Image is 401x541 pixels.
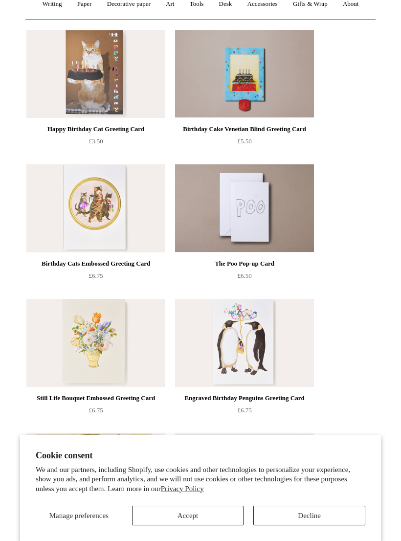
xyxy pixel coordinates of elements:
[175,433,314,521] a: Letterpress Birthday Party Mice Greeting Card Letterpress Birthday Party Mice Greeting Card
[36,506,122,525] button: Manage preferences
[237,406,251,414] span: £6.75
[26,164,165,252] a: Birthday Cats Embossed Greeting Card Birthday Cats Embossed Greeting Card
[175,164,314,252] img: The Poo Pop-up Card
[26,123,165,163] a: Happy Birthday Cat Greeting Card £3.50
[175,123,314,163] a: Birthday Cake Venetian Blind Greeting Card £5.50
[26,433,165,521] a: Engraved Birthday Party Greeting Card Engraved Birthday Party Greeting Card
[29,258,163,270] div: Birthday Cats Embossed Greeting Card
[175,30,314,118] a: Birthday Cake Venetian Blind Greeting Card Birthday Cake Venetian Blind Greeting Card
[175,433,314,521] img: Letterpress Birthday Party Mice Greeting Card
[175,392,314,432] a: Engraved Birthday Penguins Greeting Card £6.75
[175,30,314,118] img: Birthday Cake Venetian Blind Greeting Card
[36,465,365,494] p: We and our partners, including Shopify, use cookies and other technologies to personalize your ex...
[26,258,165,298] a: Birthday Cats Embossed Greeting Card £6.75
[26,392,165,432] a: Still Life Bouquet Embossed Greeting Card £6.75
[237,272,251,279] span: £6.50
[36,451,365,461] h2: Cookie consent
[29,123,163,135] div: Happy Birthday Cat Greeting Card
[175,299,314,387] a: Engraved Birthday Penguins Greeting Card Engraved Birthday Penguins Greeting Card
[26,164,165,252] img: Birthday Cats Embossed Greeting Card
[178,123,312,135] div: Birthday Cake Venetian Blind Greeting Card
[178,392,312,404] div: Engraved Birthday Penguins Greeting Card
[161,485,204,493] a: Privacy Policy
[89,272,103,279] span: £6.75
[26,299,165,387] a: Still Life Bouquet Embossed Greeting Card Still Life Bouquet Embossed Greeting Card
[26,433,165,521] img: Engraved Birthday Party Greeting Card
[26,299,165,387] img: Still Life Bouquet Embossed Greeting Card
[175,258,314,298] a: The Poo Pop-up Card £6.50
[29,392,163,404] div: Still Life Bouquet Embossed Greeting Card
[237,137,251,145] span: £5.50
[26,30,165,118] img: Happy Birthday Cat Greeting Card
[175,299,314,387] img: Engraved Birthday Penguins Greeting Card
[132,506,244,525] button: Accept
[49,512,109,519] span: Manage preferences
[175,164,314,252] a: The Poo Pop-up Card The Poo Pop-up Card
[253,506,365,525] button: Decline
[89,406,103,414] span: £6.75
[26,30,165,118] a: Happy Birthday Cat Greeting Card Happy Birthday Cat Greeting Card
[178,258,312,270] div: The Poo Pop-up Card
[89,137,103,145] span: £3.50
